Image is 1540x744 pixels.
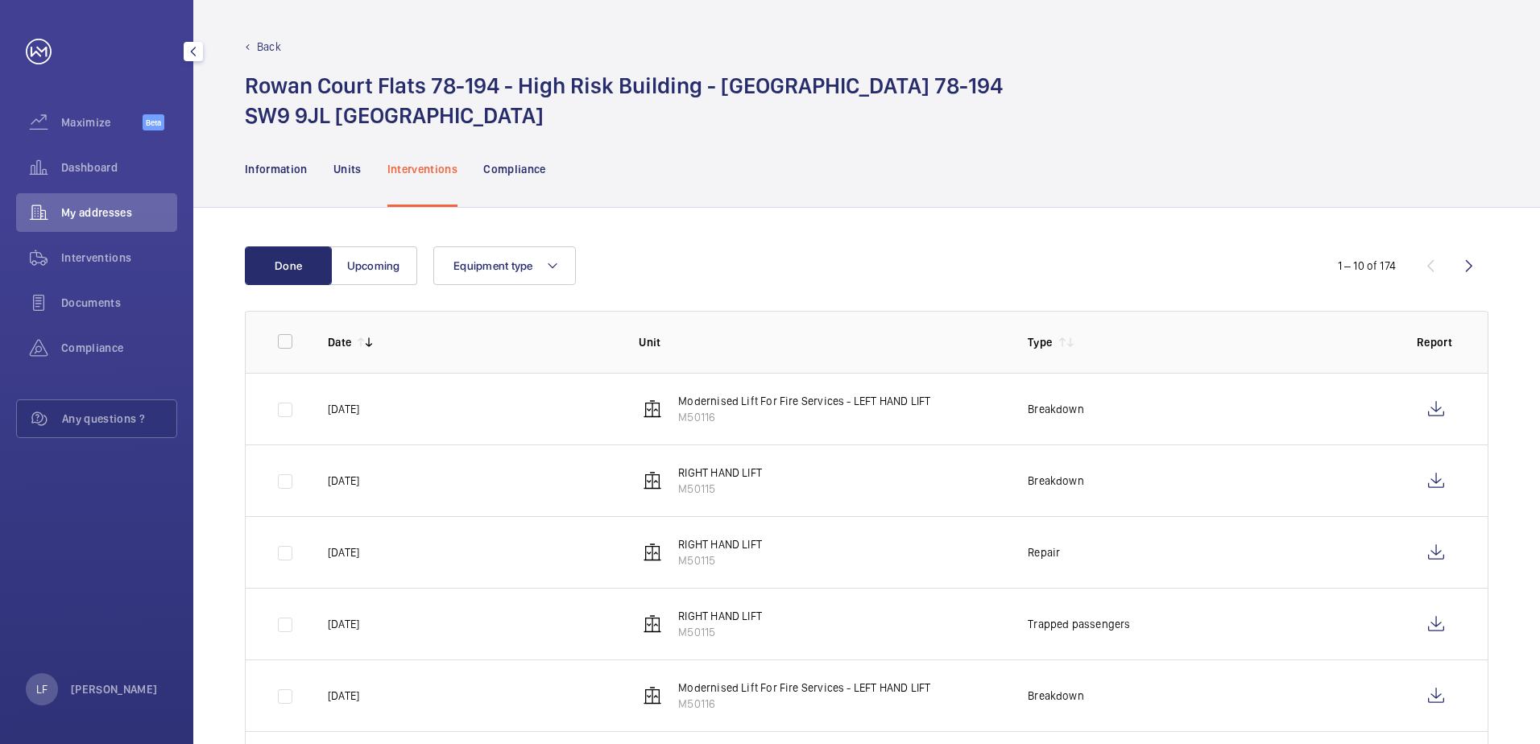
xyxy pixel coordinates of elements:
[678,608,762,624] p: RIGHT HAND LIFT
[643,686,662,705] img: elevator.svg
[433,246,576,285] button: Equipment type
[257,39,281,55] p: Back
[143,114,164,130] span: Beta
[643,399,662,419] img: elevator.svg
[328,544,359,560] p: [DATE]
[333,161,362,177] p: Units
[328,334,351,350] p: Date
[36,681,48,697] p: LF
[639,334,1002,350] p: Unit
[330,246,417,285] button: Upcoming
[61,159,177,176] span: Dashboard
[678,680,930,696] p: Modernised Lift For Fire Services - LEFT HAND LIFT
[328,401,359,417] p: [DATE]
[643,614,662,634] img: elevator.svg
[61,340,177,356] span: Compliance
[245,71,1003,130] h1: Rowan Court Flats 78-194 - High Risk Building - [GEOGRAPHIC_DATA] 78-194 SW9 9JL [GEOGRAPHIC_DATA]
[678,393,930,409] p: Modernised Lift For Fire Services - LEFT HAND LIFT
[245,246,332,285] button: Done
[678,696,930,712] p: M50116
[1028,401,1084,417] p: Breakdown
[61,205,177,221] span: My addresses
[678,409,930,425] p: M50116
[328,616,359,632] p: [DATE]
[245,161,308,177] p: Information
[643,471,662,490] img: elevator.svg
[678,536,762,552] p: RIGHT HAND LIFT
[387,161,458,177] p: Interventions
[1028,688,1084,704] p: Breakdown
[453,259,533,272] span: Equipment type
[61,114,143,130] span: Maximize
[328,473,359,489] p: [DATE]
[678,481,762,497] p: M50115
[61,250,177,266] span: Interventions
[1338,258,1396,274] div: 1 – 10 of 174
[1417,334,1455,350] p: Report
[1028,473,1084,489] p: Breakdown
[678,624,762,640] p: M50115
[678,552,762,568] p: M50115
[62,411,176,427] span: Any questions ?
[61,295,177,311] span: Documents
[1028,334,1052,350] p: Type
[1028,544,1060,560] p: Repair
[643,543,662,562] img: elevator.svg
[678,465,762,481] p: RIGHT HAND LIFT
[1028,616,1130,632] p: Trapped passengers
[71,681,158,697] p: [PERSON_NAME]
[483,161,546,177] p: Compliance
[328,688,359,704] p: [DATE]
